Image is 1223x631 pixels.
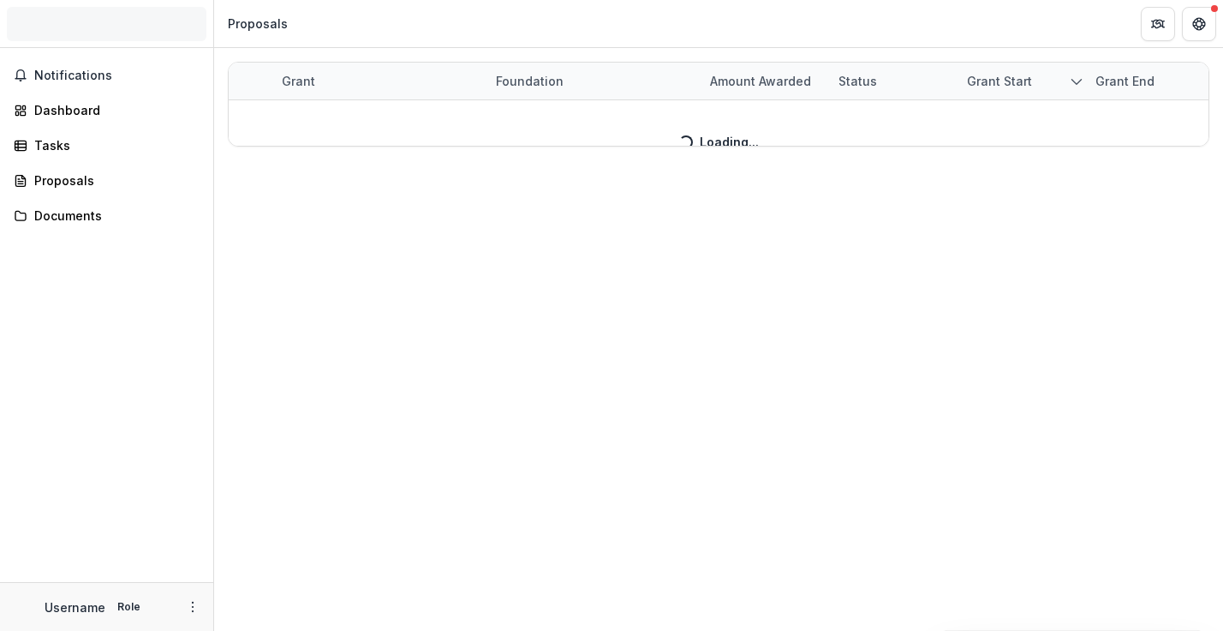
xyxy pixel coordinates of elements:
div: Documents [34,207,193,225]
a: Tasks [7,131,206,159]
a: Dashboard [7,96,206,124]
span: Notifications [34,69,200,83]
a: Proposals [7,166,206,195]
button: More [182,597,203,617]
div: Proposals [34,171,193,189]
div: Dashboard [34,101,193,119]
button: Partners [1141,7,1175,41]
button: Get Help [1182,7,1216,41]
p: Username [45,598,105,616]
p: Role [112,599,146,615]
div: Tasks [34,136,193,154]
div: Proposals [228,15,288,33]
nav: breadcrumb [221,11,295,36]
button: Notifications [7,62,206,89]
a: Documents [7,201,206,230]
